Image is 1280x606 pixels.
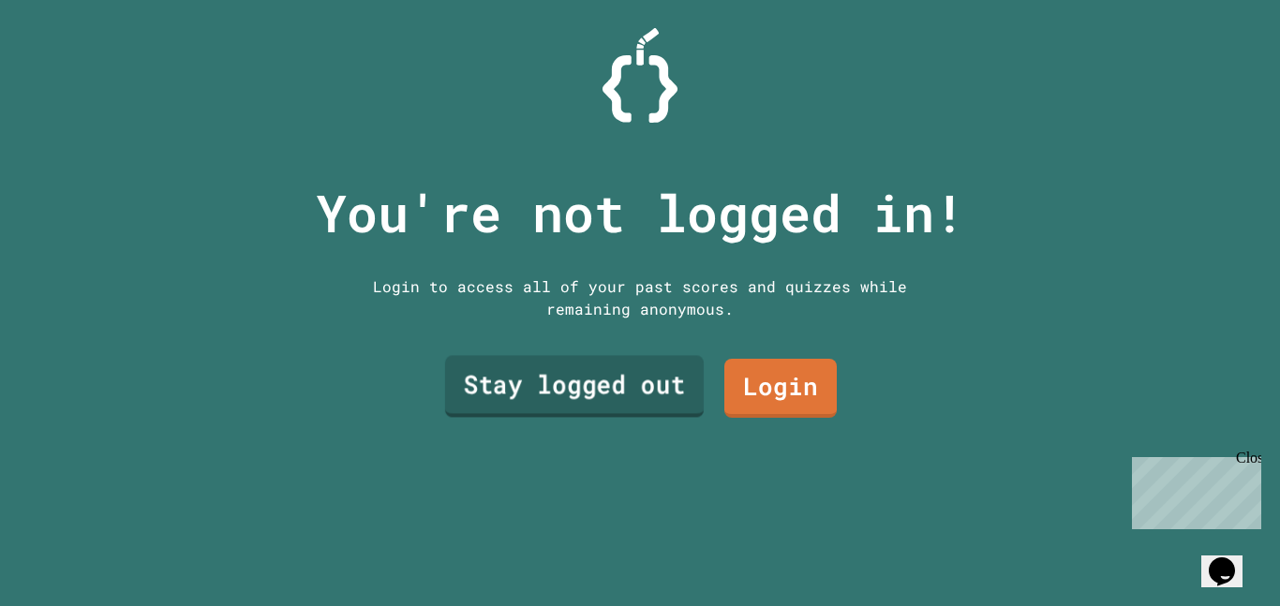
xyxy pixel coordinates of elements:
[316,174,965,252] p: You're not logged in!
[1201,531,1261,587] iframe: chat widget
[1124,450,1261,529] iframe: chat widget
[603,28,677,123] img: Logo.svg
[445,356,704,418] a: Stay logged out
[359,275,921,320] div: Login to access all of your past scores and quizzes while remaining anonymous.
[7,7,129,119] div: Chat with us now!Close
[724,359,837,418] a: Login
